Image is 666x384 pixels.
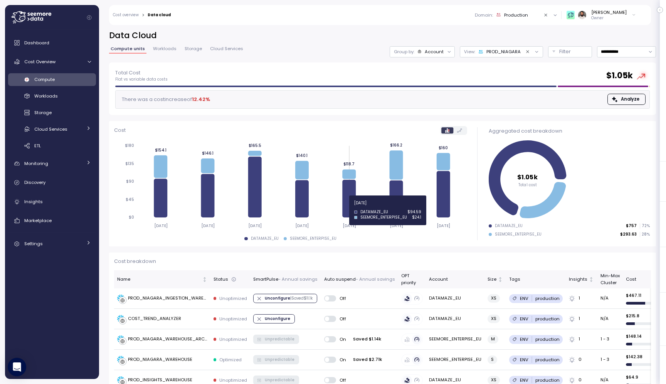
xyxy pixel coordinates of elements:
[115,69,168,77] p: Total Cost
[569,295,594,302] div: 1
[626,223,637,229] p: $757
[201,223,215,228] tspan: [DATE]
[520,357,528,363] p: ENV
[142,13,145,18] div: >
[8,194,96,209] a: Insights
[324,276,395,283] div: Auto suspend
[253,294,317,303] button: Unconfigure |Saved$11.1k
[113,13,139,17] a: Cost overview
[24,40,49,46] span: Dashboard
[569,336,594,343] div: 1
[336,295,346,301] span: Off
[8,106,96,119] a: Storage
[117,276,201,283] div: Name
[591,9,627,15] div: [PERSON_NAME]
[114,126,126,134] p: Cost
[8,73,96,86] a: Compute
[253,276,318,283] div: SmartPulse
[8,236,96,252] a: Settings
[125,161,134,166] tspan: $135
[535,336,560,342] p: production
[119,96,210,103] div: There was a cost increase of
[34,143,41,149] span: ETL
[114,270,210,288] th: NameNot sorted
[251,236,279,241] div: DATAMAZE_EU
[350,356,385,363] div: Saved $2.71k
[640,232,649,237] p: 28 %
[219,336,247,342] p: Unoptimized
[128,336,207,343] div: PROD_NIAGARA_WAREHOUSE_ARCH
[265,294,313,303] span: Unconfigure
[126,197,134,202] tspan: $45
[114,258,651,265] p: Cost breakdown
[265,315,290,323] span: Unconfigure
[34,126,67,132] span: Cloud Services
[253,355,299,364] button: Unpredictable
[429,276,481,283] div: Account
[394,49,414,55] p: Group by:
[535,377,560,383] p: production
[115,77,168,82] p: Flat vs variable data costs
[543,12,550,19] button: Clear value
[535,316,560,322] p: production
[343,162,355,167] tspan: $118.7
[8,54,96,69] a: Cost Overview
[350,335,384,343] div: Saved $1.14k
[535,357,560,363] p: production
[524,48,531,55] button: Clear value
[219,357,242,363] p: Optimized
[24,59,55,65] span: Cost Overview
[336,357,346,363] span: On
[336,377,346,383] span: Off
[336,316,346,322] span: Off
[535,295,560,301] p: production
[253,335,299,344] button: Unpredictable
[253,314,295,323] button: Unconfigure
[219,377,247,383] p: Unoptimized
[24,241,43,247] span: Settings
[484,270,506,288] th: SizeNot sorted
[559,48,571,56] p: Filter
[128,315,181,322] div: COST_TREND_ANALYZER
[548,46,592,57] button: Filter
[34,93,58,99] span: Workloads
[336,336,346,342] span: On
[192,96,210,103] div: 12.42 %
[626,276,663,283] div: Cost
[489,127,650,135] div: Aggregated cost breakdown
[567,11,575,19] img: 65f98ecb31a39d60f1f315eb.PNG
[475,12,493,18] p: Domain :
[518,182,537,187] tspan: Total cost
[24,217,52,224] span: Marketplace
[8,139,96,152] a: ETL
[491,294,496,302] span: XS
[210,47,243,51] span: Cloud Services
[578,11,586,19] img: ACg8ocLskjvUhBDgxtSFCRx4ztb74ewwa1VrVEuDBD_Ho1mrTsQB-QE=s96-c
[219,295,247,301] p: Unoptimized
[606,70,633,81] h2: $ 1.05k
[155,148,166,153] tspan: $154.1
[620,232,637,237] p: $293.63
[202,277,207,282] div: Not sorted
[129,215,134,220] tspan: $0
[128,295,207,302] div: PROD_NIAGARA_INGESTION_WAREHOUSE
[486,49,521,55] div: PROD_NIAGARA
[498,277,503,282] div: Not sorted
[296,153,308,158] tspan: $140.1
[425,49,444,55] div: Account
[566,270,597,288] th: InsightsNot sorted
[265,355,294,364] span: Unpredictable
[248,223,262,228] tspan: [DATE]
[491,315,496,323] span: XS
[504,12,528,18] div: Production
[589,277,594,282] div: Not sorted
[597,288,622,309] td: N/A
[202,151,214,156] tspan: $146.1
[126,179,134,184] tspan: $90
[437,223,450,228] tspan: [DATE]
[495,223,523,229] div: DATAMAZE_EU
[109,30,656,41] h2: Data Cloud
[390,223,403,228] tspan: [DATE]
[278,276,318,283] p: - Annual savings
